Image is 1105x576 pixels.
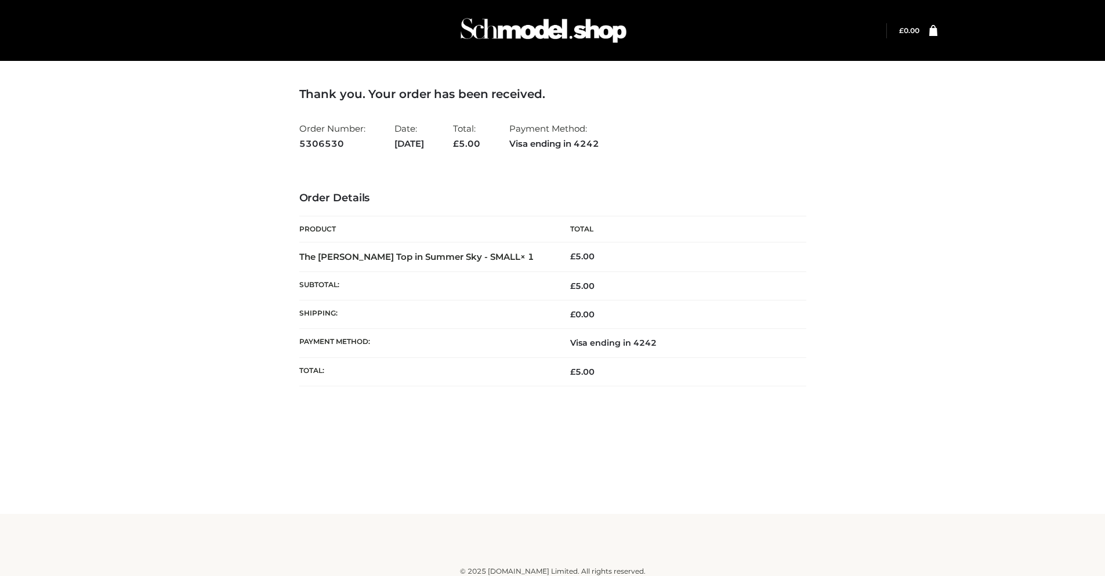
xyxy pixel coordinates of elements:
[570,309,595,320] bdi: 0.00
[570,367,575,377] span: £
[394,136,424,151] strong: [DATE]
[570,309,575,320] span: £
[509,136,599,151] strong: Visa ending in 4242
[394,118,424,154] li: Date:
[899,26,919,35] a: £0.00
[553,329,806,357] td: Visa ending in 4242
[570,281,575,291] span: £
[299,192,806,205] h3: Order Details
[553,216,806,242] th: Total
[299,216,553,242] th: Product
[570,281,595,291] span: 5.00
[570,367,595,377] span: 5.00
[299,87,806,101] h3: Thank you. Your order has been received.
[299,251,534,262] strong: The [PERSON_NAME] Top in Summer Sky - SMALL
[457,8,631,53] img: Schmodel Admin 964
[899,26,904,35] span: £
[299,357,553,386] th: Total:
[570,251,575,262] span: £
[520,251,534,262] strong: × 1
[299,118,365,154] li: Order Number:
[453,138,480,149] span: 5.00
[299,300,553,329] th: Shipping:
[509,118,599,154] li: Payment Method:
[899,26,919,35] bdi: 0.00
[453,118,480,154] li: Total:
[453,138,459,149] span: £
[299,136,365,151] strong: 5306530
[299,329,553,357] th: Payment method:
[570,251,595,262] bdi: 5.00
[299,271,553,300] th: Subtotal:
